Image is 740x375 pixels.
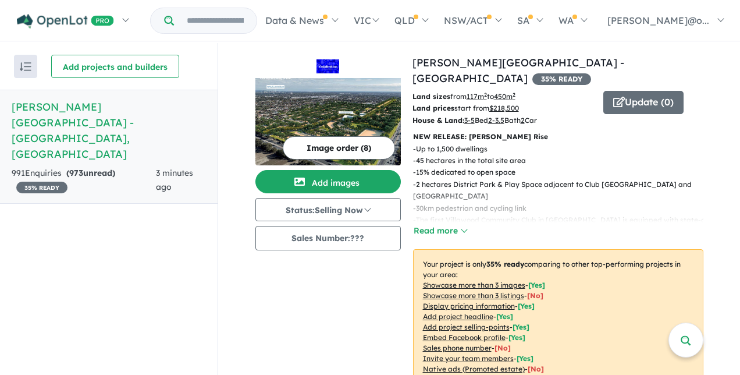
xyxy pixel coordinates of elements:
p: - 15% dedicated to open space [413,167,713,178]
b: Land prices [412,104,454,112]
div: 991 Enquir ies [12,167,156,194]
b: Land sizes [412,92,450,101]
sup: 2 [484,91,487,98]
img: Oakden Rise Estate - Oakden [255,78,401,165]
p: from [412,91,595,102]
p: start from [412,102,595,114]
span: 3 minutes ago [156,168,193,192]
u: 3-5 [464,116,475,125]
span: 35 % READY [16,182,67,193]
u: 117 m [467,92,487,101]
span: 973 [69,168,83,178]
img: Oakden Rise Estate - Oakden Logo [260,59,396,73]
span: [PERSON_NAME]@o... [607,15,709,26]
p: Bed Bath Car [412,115,595,126]
u: Embed Facebook profile [423,333,506,342]
p: - 2 hectares District Park & Play Space adjacent to Club [GEOGRAPHIC_DATA] and [GEOGRAPHIC_DATA] [413,179,713,203]
a: [PERSON_NAME][GEOGRAPHIC_DATA] - [GEOGRAPHIC_DATA] [412,56,624,85]
span: [No] [528,365,544,373]
u: Showcase more than 3 listings [423,291,524,300]
u: 2-3.5 [488,116,504,125]
h5: [PERSON_NAME][GEOGRAPHIC_DATA] - [GEOGRAPHIC_DATA] , [GEOGRAPHIC_DATA] [12,99,206,162]
span: [ No ] [494,344,511,352]
button: Add projects and builders [51,55,179,78]
span: [ Yes ] [508,333,525,342]
u: Invite your team members [423,354,514,363]
span: to [487,92,515,101]
u: $ 218,500 [489,104,519,112]
p: - 45 hectares in the total site area [413,155,713,167]
span: [ Yes ] [528,281,545,289]
span: [ Yes ] [496,312,513,321]
u: Showcase more than 3 images [423,281,525,289]
p: - Up to 1,500 dwellings [413,143,713,155]
button: Add images [255,170,401,193]
u: 450 m [494,92,515,101]
button: Image order (8) [283,136,395,160]
u: Add project selling-points [423,323,510,331]
p: - 30km pedestrian and cycling link [413,203,713,214]
span: 35 % READY [532,73,591,85]
sup: 2 [513,91,515,98]
b: 35 % ready [486,260,524,268]
b: House & Land: [412,116,464,125]
input: Try estate name, suburb, builder or developer [176,8,254,33]
button: Read more [413,224,468,238]
u: Display pricing information [423,302,515,310]
a: Oakden Rise Estate - Oakden LogoOakden Rise Estate - Oakden [255,55,401,165]
u: 2 [521,116,525,125]
strong: ( unread) [66,168,115,178]
p: - The first Villawood Community Club in [GEOGRAPHIC_DATA] is equipped with state-of-the-art ameni... [413,214,713,238]
button: Status:Selling Now [255,198,401,221]
img: sort.svg [20,62,31,71]
img: Openlot PRO Logo White [17,14,114,29]
span: [ Yes ] [513,323,529,331]
span: [ No ] [527,291,543,300]
u: Sales phone number [423,344,492,352]
button: Update (0) [603,91,684,114]
u: Add project headline [423,312,493,321]
p: NEW RELEASE: [PERSON_NAME] Rise [413,131,703,143]
span: [ Yes ] [517,354,533,363]
button: Sales Number:??? [255,226,401,250]
span: [ Yes ] [518,302,535,310]
u: Native ads (Promoted estate) [423,365,525,373]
